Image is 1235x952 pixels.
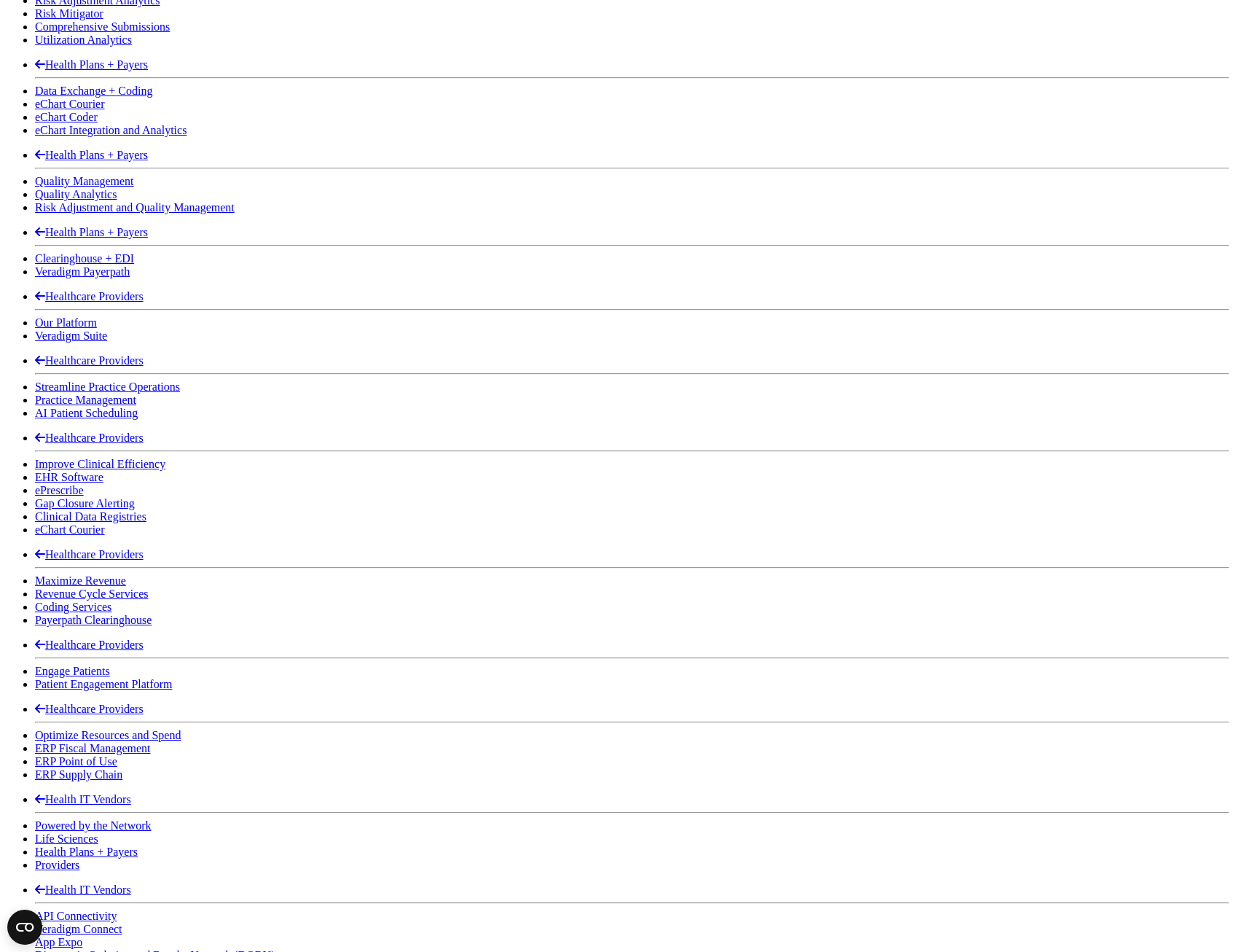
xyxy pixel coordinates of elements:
[35,58,148,71] a: Health Plans + Payers
[35,407,138,419] a: AI Patient Scheduling
[35,883,131,896] a: Health IT Vendors
[35,703,144,715] a: Healthcare Providers
[955,847,1218,935] iframe: Drift Chat Widget
[35,432,144,444] a: Healthcare Providers
[35,329,107,342] a: Veradigm Suite
[35,149,148,161] a: Health Plans + Payers
[35,394,136,406] a: Practice Management
[35,665,110,677] a: Engage Patients
[35,201,235,214] a: Risk Adjustment and Quality Management
[35,316,97,329] a: Our Platform
[35,614,152,626] a: Payerpath Clearinghouse
[35,846,138,858] a: Health Plans + Payers
[35,471,103,483] a: EHR Software
[35,7,103,20] a: Risk Mitigator
[35,20,170,33] a: Comprehensive Submissions
[35,175,134,187] a: Quality Management
[35,111,98,123] a: eChart Coder
[35,458,165,470] a: Improve Clinical Efficiency
[35,574,126,587] a: Maximize Revenue
[35,265,130,278] a: Veradigm Payerpath
[35,678,172,690] a: Patient Engagement Platform
[35,381,180,393] a: Streamline Practice Operations
[35,601,111,613] a: Coding Services
[35,588,149,600] a: Revenue Cycle Services
[35,34,132,46] a: Utilization Analytics
[35,98,105,110] a: eChart Courier
[35,497,135,510] a: Gap Closure Alerting
[35,755,117,768] a: ERP Point of Use
[35,226,148,238] a: Health Plans + Payers
[35,510,146,523] a: Clinical Data Registries
[35,793,131,805] a: Health IT Vendors
[35,548,144,561] a: Healthcare Providers
[35,936,82,948] a: App Expo
[35,639,144,651] a: Healthcare Providers
[7,910,42,945] button: Open CMP widget
[35,729,181,741] a: Optimize Resources and Spend
[35,354,144,367] a: Healthcare Providers
[35,923,122,935] a: Veradigm Connect
[35,910,117,922] a: API Connectivity
[35,85,152,97] a: Data Exchange + Coding
[35,768,122,781] a: ERP Supply Chain
[35,484,84,496] a: ePrescribe
[35,859,79,871] a: Providers
[35,290,144,303] a: Healthcare Providers
[35,832,98,845] a: Life Sciences
[35,188,117,200] a: Quality Analytics
[35,819,152,832] a: Powered by the Network
[35,523,105,536] a: eChart Courier
[35,742,151,754] a: ERP Fiscal Management
[35,124,187,136] a: eChart Integration and Analytics
[35,252,134,265] a: Clearinghouse + EDI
